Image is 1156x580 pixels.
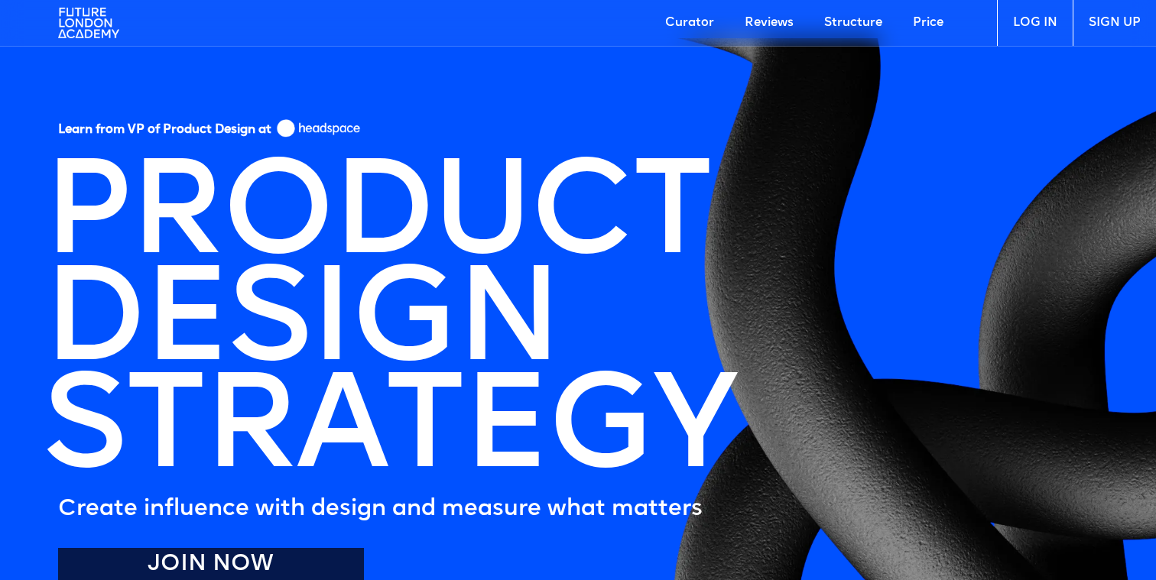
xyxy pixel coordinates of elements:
h1: STRATEGY [43,380,735,487]
h5: Learn from VP of Product Design at [58,122,271,143]
h1: PRODUCT [43,166,710,273]
h1: DESIGN [43,273,560,380]
h5: Create influence with design and measure what matters [58,494,703,525]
